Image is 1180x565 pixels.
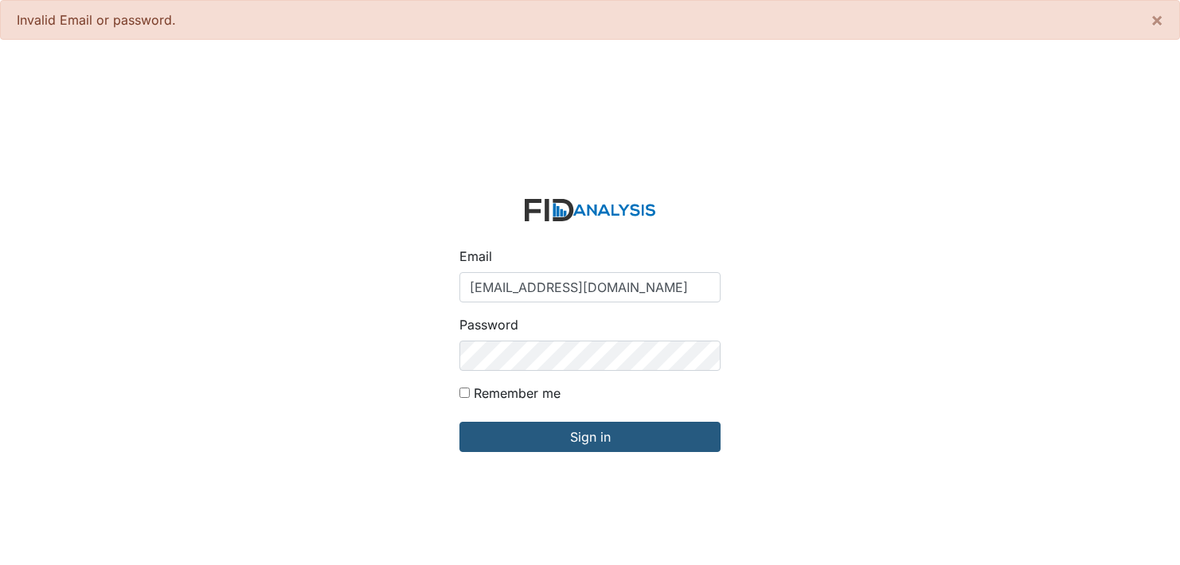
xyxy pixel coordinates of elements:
[459,422,721,452] input: Sign in
[525,199,655,222] img: logo-2fc8c6e3336f68795322cb6e9a2b9007179b544421de10c17bdaae8622450297.svg
[459,247,492,266] label: Email
[459,315,518,334] label: Password
[1151,8,1163,31] span: ×
[1135,1,1179,39] button: ×
[474,384,561,403] label: Remember me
